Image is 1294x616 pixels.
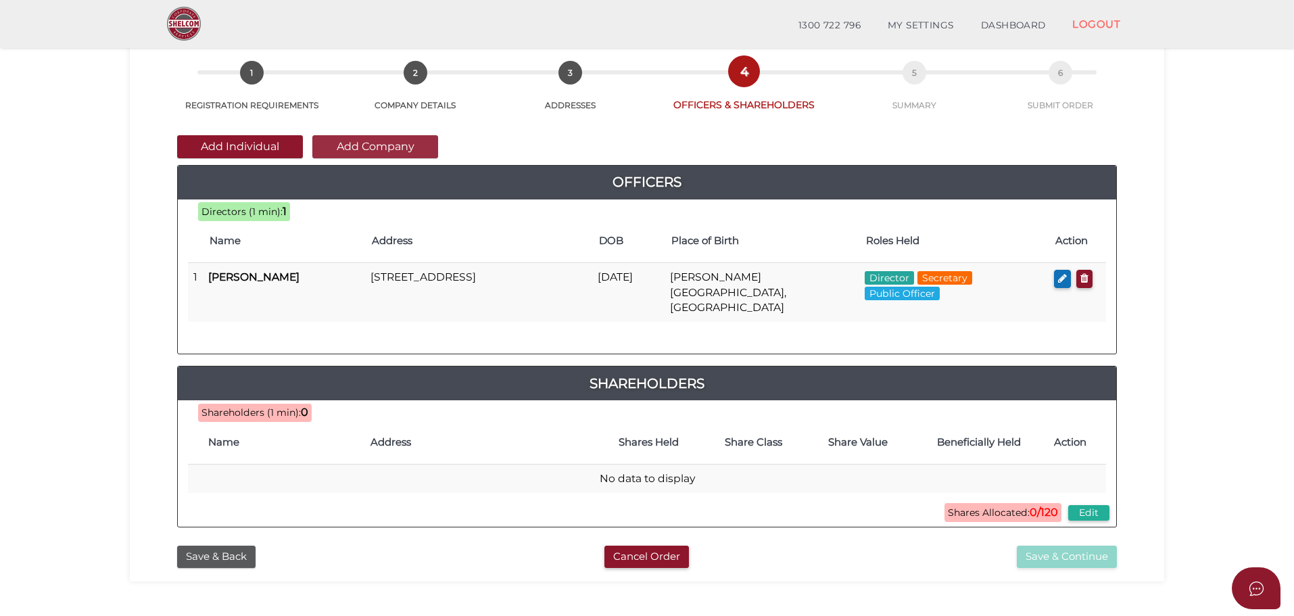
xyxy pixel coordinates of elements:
button: Add Company [312,135,438,158]
h4: Share Value [813,437,903,448]
a: DASHBOARD [967,12,1059,39]
button: Edit [1068,505,1109,521]
td: [DATE] [592,263,665,322]
a: 6SUBMIT ORDER [990,76,1130,111]
span: Shares Allocated: [944,503,1061,522]
span: Public Officer [865,287,940,300]
span: 2 [404,61,427,85]
b: [PERSON_NAME] [208,270,299,283]
a: LOGOUT [1059,10,1134,38]
span: Shareholders (1 min): [201,406,301,419]
td: 1 [188,263,203,322]
h4: DOB [599,235,658,247]
h4: Name [208,437,357,448]
span: 1 [240,61,264,85]
h4: Action [1055,235,1099,247]
a: 2COMPANY DETAILS [339,76,491,111]
h4: Place of Birth [671,235,852,247]
h4: Address [372,235,585,247]
h4: Beneficially Held [917,437,1040,448]
a: 5SUMMARY [838,76,990,111]
h4: Roles Held [866,235,1043,247]
span: Directors (1 min): [201,206,283,218]
span: 3 [558,61,582,85]
h4: Shares Held [603,437,694,448]
a: Officers [178,171,1116,193]
b: 1 [283,205,287,218]
td: [PERSON_NAME][GEOGRAPHIC_DATA], [GEOGRAPHIC_DATA] [665,263,859,322]
h4: Action [1054,437,1099,448]
button: Save & Continue [1017,546,1117,568]
span: Director [865,271,914,285]
button: Cancel Order [604,546,689,568]
td: No data to display [188,464,1106,493]
button: Open asap [1232,567,1280,609]
a: Shareholders [178,373,1116,394]
h4: Address [370,437,590,448]
a: 4OFFICERS & SHAREHOLDERS [650,74,838,112]
a: 1REGISTRATION REQUIREMENTS [164,76,339,111]
span: 4 [732,60,756,83]
span: 5 [903,61,926,85]
h4: Share Class [709,437,799,448]
button: Add Individual [177,135,303,158]
a: 1300 722 796 [785,12,874,39]
a: MY SETTINGS [874,12,967,39]
h4: Name [210,235,358,247]
b: 0/120 [1030,506,1058,519]
b: 0 [301,406,308,419]
td: [STREET_ADDRESS] [365,263,592,322]
span: Secretary [917,271,972,285]
button: Save & Back [177,546,256,568]
span: 6 [1049,61,1072,85]
a: 3ADDRESSES [492,76,650,111]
